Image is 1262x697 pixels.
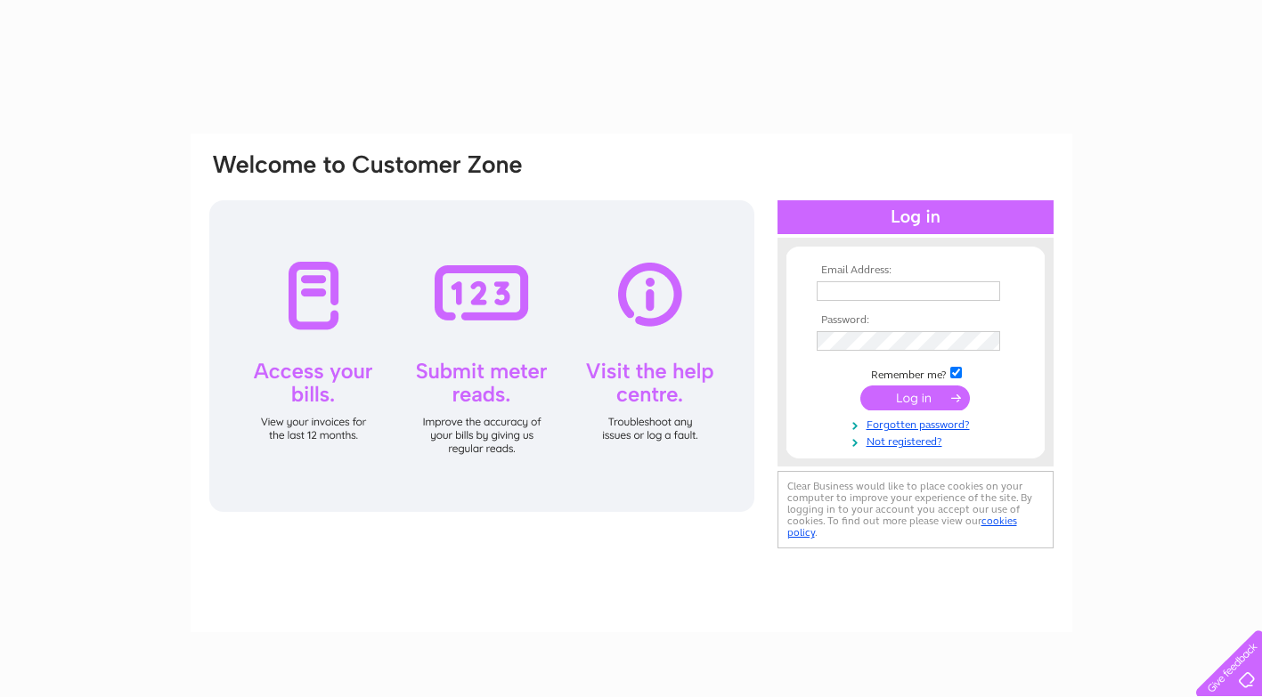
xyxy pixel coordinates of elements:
div: Clear Business would like to place cookies on your computer to improve your experience of the sit... [778,471,1054,548]
a: cookies policy [787,515,1017,539]
a: Not registered? [817,432,1019,449]
th: Password: [812,314,1019,327]
td: Remember me? [812,364,1019,382]
input: Submit [860,385,970,410]
th: Email Address: [812,264,1019,277]
a: Forgotten password? [817,415,1019,432]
